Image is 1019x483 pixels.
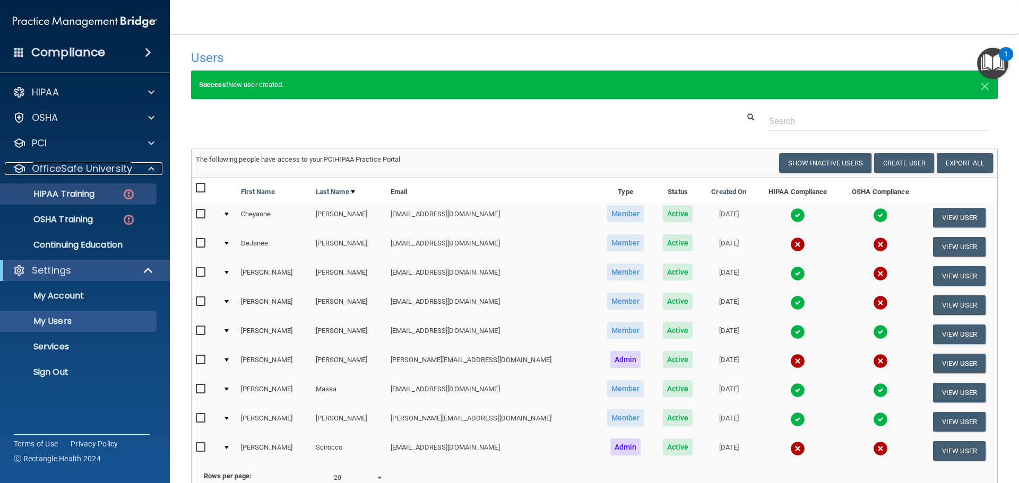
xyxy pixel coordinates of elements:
[663,409,693,426] span: Active
[312,232,386,261] td: [PERSON_NAME]
[702,378,756,407] td: [DATE]
[610,351,641,368] span: Admin
[790,208,805,223] img: tick.e7d51cea.svg
[237,203,312,232] td: Cheyanne
[7,367,152,377] p: Sign Out
[790,324,805,339] img: tick.e7d51cea.svg
[237,291,312,320] td: [PERSON_NAME]
[702,349,756,378] td: [DATE]
[386,232,597,261] td: [EMAIL_ADDRESS][DOMAIN_NAME]
[237,378,312,407] td: [PERSON_NAME]
[122,213,135,226] img: danger-circle.6113f641.png
[790,295,805,310] img: tick.e7d51cea.svg
[122,188,135,201] img: danger-circle.6113f641.png
[610,438,641,455] span: Admin
[702,232,756,261] td: [DATE]
[663,205,693,222] span: Active
[237,232,312,261] td: DeJanee
[933,295,986,315] button: View User
[933,324,986,344] button: View User
[607,409,644,426] span: Member
[386,349,597,378] td: [PERSON_NAME][EMAIL_ADDRESS][DOMAIN_NAME]
[312,349,386,378] td: [PERSON_NAME]
[663,234,693,251] span: Active
[241,186,275,198] a: First Name
[933,237,986,257] button: View User
[71,438,118,449] a: Privacy Policy
[312,320,386,349] td: [PERSON_NAME]
[312,261,386,291] td: [PERSON_NAME]
[980,78,990,91] button: Close
[191,71,998,99] div: New user created.
[1004,54,1008,68] div: 1
[196,155,401,163] span: The following people have access to your PCIHIPAA Practice Portal
[873,295,888,310] img: cross.ca9f0e7f.svg
[7,240,152,250] p: Continuing Education
[237,407,312,436] td: [PERSON_NAME]
[312,203,386,232] td: [PERSON_NAME]
[386,261,597,291] td: [EMAIL_ADDRESS][DOMAIN_NAME]
[7,341,152,352] p: Services
[199,81,228,89] strong: Success!
[980,74,990,95] span: ×
[937,153,993,173] a: Export All
[933,266,986,286] button: View User
[386,291,597,320] td: [EMAIL_ADDRESS][DOMAIN_NAME]
[386,436,597,465] td: [EMAIL_ADDRESS][DOMAIN_NAME]
[663,322,693,339] span: Active
[873,383,888,398] img: tick.e7d51cea.svg
[14,438,58,449] a: Terms of Use
[663,438,693,455] span: Active
[7,316,152,327] p: My Users
[386,203,597,232] td: [EMAIL_ADDRESS][DOMAIN_NAME]
[237,261,312,291] td: [PERSON_NAME]
[13,11,157,32] img: PMB logo
[790,237,805,252] img: cross.ca9f0e7f.svg
[790,441,805,456] img: cross.ca9f0e7f.svg
[702,291,756,320] td: [DATE]
[386,378,597,407] td: [EMAIL_ADDRESS][DOMAIN_NAME]
[607,293,644,310] span: Member
[32,264,71,277] p: Settings
[756,178,840,203] th: HIPAA Compliance
[32,86,59,99] p: HIPAA
[13,111,154,124] a: OSHA
[702,203,756,232] td: [DATE]
[702,261,756,291] td: [DATE]
[237,436,312,465] td: [PERSON_NAME]
[607,322,644,339] span: Member
[873,208,888,223] img: tick.e7d51cea.svg
[191,51,655,65] h4: Users
[386,320,597,349] td: [EMAIL_ADDRESS][DOMAIN_NAME]
[769,111,990,131] input: Search
[874,153,934,173] button: Create User
[977,48,1008,79] button: Open Resource Center, 1 new notification
[607,264,644,280] span: Member
[790,412,805,427] img: tick.e7d51cea.svg
[873,266,888,281] img: cross.ca9f0e7f.svg
[790,383,805,398] img: tick.e7d51cea.svg
[711,186,746,198] a: Created On
[607,380,644,397] span: Member
[32,162,132,175] p: OfficeSafe University
[873,237,888,252] img: cross.ca9f0e7f.svg
[32,111,58,124] p: OSHA
[933,208,986,227] button: View User
[14,453,101,464] span: Ⓒ Rectangle Health 2024
[702,320,756,349] td: [DATE]
[663,264,693,280] span: Active
[204,472,252,480] b: Rows per page:
[32,137,47,150] p: PCI
[790,354,805,368] img: cross.ca9f0e7f.svg
[933,441,986,461] button: View User
[7,291,152,301] p: My Account
[840,178,921,203] th: OSHA Compliance
[779,153,871,173] button: Show Inactive Users
[7,189,94,199] p: HIPAA Training
[7,214,93,225] p: OSHA Training
[607,234,644,251] span: Member
[702,436,756,465] td: [DATE]
[790,266,805,281] img: tick.e7d51cea.svg
[835,408,1006,450] iframe: Drift Widget Chat Controller
[873,324,888,339] img: tick.e7d51cea.svg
